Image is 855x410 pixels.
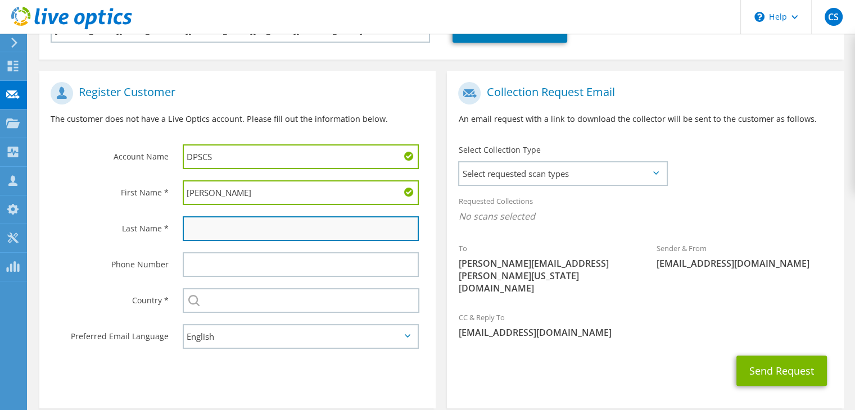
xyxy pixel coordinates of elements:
[51,252,169,270] label: Phone Number
[447,189,843,231] div: Requested Collections
[736,356,827,386] button: Send Request
[51,288,169,306] label: Country *
[51,180,169,198] label: First Name *
[51,324,169,342] label: Preferred Email Language
[645,236,844,275] div: Sender & From
[459,162,666,185] span: Select requested scan types
[657,257,833,270] span: [EMAIL_ADDRESS][DOMAIN_NAME]
[51,216,169,234] label: Last Name *
[458,113,832,125] p: An email request with a link to download the collector will be sent to the customer as follows.
[458,257,634,294] span: [PERSON_NAME][EMAIL_ADDRESS][PERSON_NAME][US_STATE][DOMAIN_NAME]
[447,236,645,300] div: To
[447,306,843,344] div: CC & Reply To
[825,8,843,26] span: CS
[754,12,764,22] svg: \n
[458,82,826,104] h1: Collection Request Email
[458,144,540,156] label: Select Collection Type
[51,82,419,104] h1: Register Customer
[458,326,832,339] span: [EMAIL_ADDRESS][DOMAIN_NAME]
[51,113,424,125] p: The customer does not have a Live Optics account. Please fill out the information below.
[51,144,169,162] label: Account Name
[458,210,832,222] span: No scans selected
